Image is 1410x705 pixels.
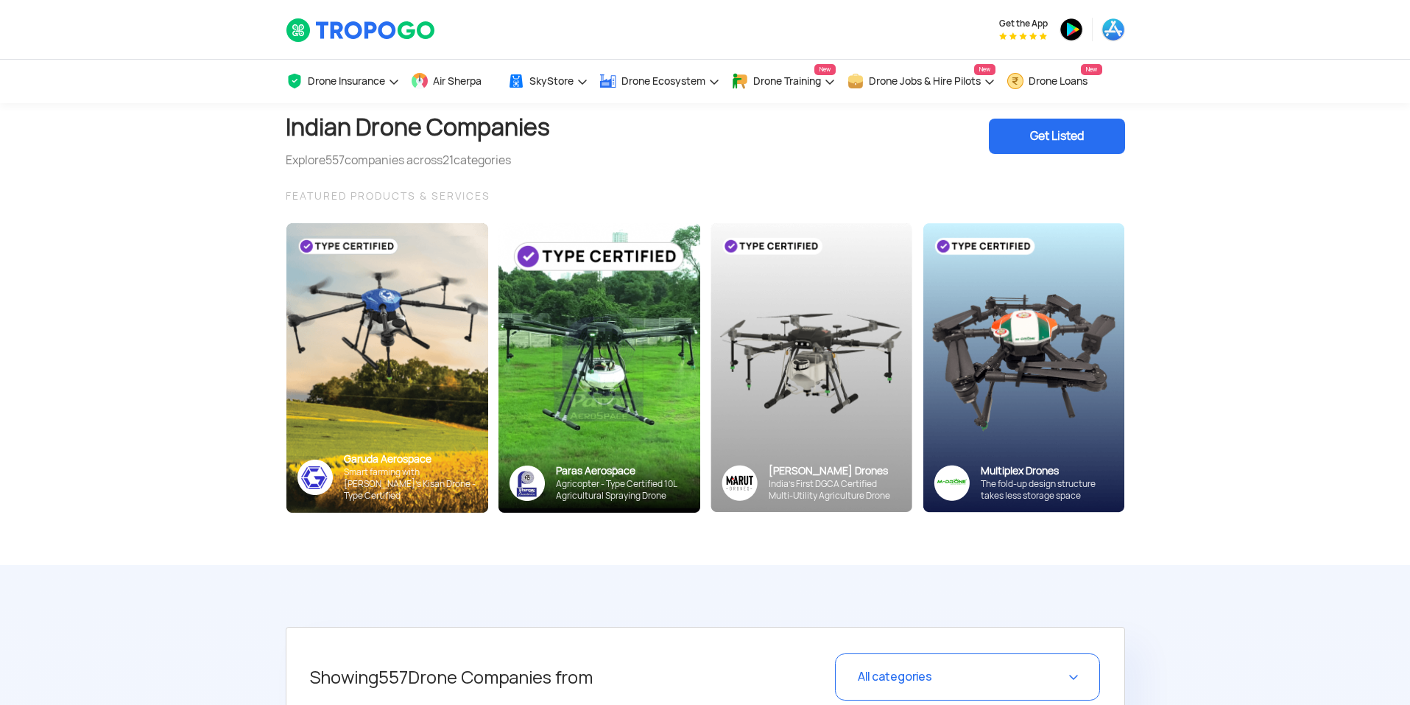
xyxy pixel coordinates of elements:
span: New [814,64,836,75]
img: bg_multiplex_sky.png [923,223,1124,513]
span: Drone Loans [1029,75,1088,87]
img: TropoGo Logo [286,18,437,43]
a: SkyStore [507,60,588,103]
div: Explore companies across categories [286,152,550,169]
span: Drone Ecosystem [621,75,705,87]
span: All categories [858,669,932,684]
div: India’s First DGCA Certified Multi-Utility Agriculture Drone [769,478,901,502]
h1: Indian Drone Companies [286,103,550,152]
a: Air Sherpa [411,60,496,103]
div: The fold-up design structure takes less storage space [981,478,1113,502]
span: New [974,64,995,75]
div: Smart farming with [PERSON_NAME]’s Kisan Drone - Type Certified [344,466,477,502]
img: ic_appstore.png [1101,18,1125,41]
h5: Showing Drone Companies from [310,653,745,702]
a: Drone LoansNew [1007,60,1102,103]
span: Drone Jobs & Hire Pilots [869,75,981,87]
img: bg_marut_sky.png [711,223,912,512]
img: bg_garuda_sky.png [286,223,488,513]
div: Agricopter - Type Certified 10L Agricultural Spraying Drone [556,478,689,502]
div: Garuda Aerospace [344,452,477,466]
img: ic_playstore.png [1060,18,1083,41]
span: 21 [443,152,454,168]
div: Paras Aerospace [556,464,689,478]
span: Drone Training [753,75,821,87]
img: App Raking [999,32,1047,40]
img: paras-logo-banner.png [510,466,545,501]
a: Drone Ecosystem [599,60,720,103]
span: Get the App [999,18,1048,29]
img: Group%2036313.png [722,465,758,501]
span: 557 [378,666,408,689]
div: Get Listed [989,119,1125,154]
img: paras-card.png [498,223,700,513]
span: SkyStore [529,75,574,87]
span: New [1081,64,1102,75]
img: ic_multiplex_sky.png [934,465,970,501]
span: Drone Insurance [308,75,385,87]
a: Drone Jobs & Hire PilotsNew [847,60,995,103]
span: 557 [325,152,345,168]
a: Drone Insurance [286,60,400,103]
div: [PERSON_NAME] Drones [769,464,901,478]
a: Drone TrainingNew [731,60,836,103]
img: ic_garuda_sky.png [297,460,333,495]
div: Multiplex Drones [981,464,1113,478]
span: Air Sherpa [433,75,482,87]
div: FEATURED PRODUCTS & SERVICES [286,187,1125,205]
